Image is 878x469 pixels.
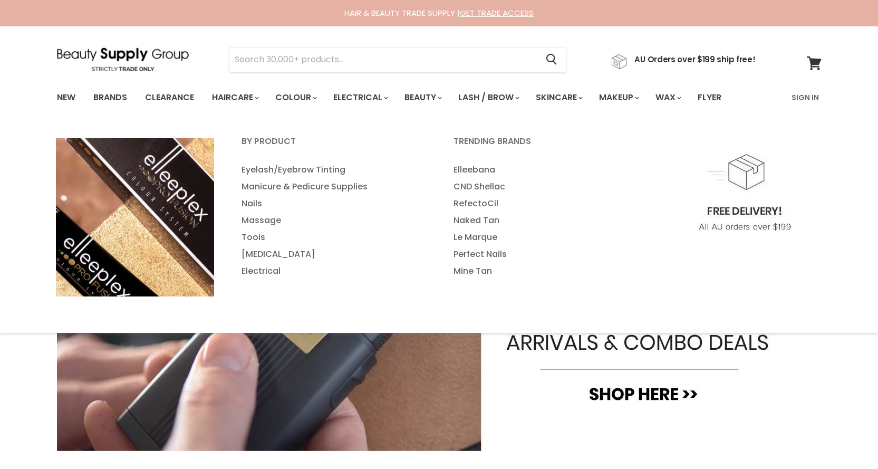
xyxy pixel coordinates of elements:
a: Skincare [528,87,589,109]
a: Le Marque [440,229,650,246]
a: Lash / Brow [450,87,526,109]
a: Electrical [228,263,438,280]
a: New [49,87,83,109]
a: Tools [228,229,438,246]
a: Haircare [204,87,265,109]
a: Sign In [785,87,825,109]
a: Brands [85,87,135,109]
ul: Main menu [49,82,757,113]
a: CND Shellac [440,178,650,195]
a: Eyelash/Eyebrow Tinting [228,161,438,178]
a: Naked Tan [440,212,650,229]
a: GET TRADE ACCESS [460,7,534,18]
nav: Main [44,82,835,113]
a: Clearance [137,87,202,109]
a: Trending Brands [440,133,650,159]
a: Beauty [397,87,448,109]
a: RefectoCil [440,195,650,212]
a: By Product [228,133,438,159]
a: Colour [267,87,323,109]
input: Search [229,47,538,72]
a: Manicure & Pedicure Supplies [228,178,438,195]
a: Mine Tan [440,263,650,280]
form: Product [229,47,566,72]
a: [MEDICAL_DATA] [228,246,438,263]
a: Makeup [591,87,645,109]
a: Flyer [690,87,729,109]
a: Nails [228,195,438,212]
a: Elleebana [440,161,650,178]
iframe: Gorgias live chat messenger [825,419,867,458]
a: Perfect Nails [440,246,650,263]
a: Massage [228,212,438,229]
ul: Main menu [228,161,438,280]
button: Search [538,47,566,72]
a: Wax [648,87,688,109]
a: Electrical [325,87,394,109]
div: HAIR & BEAUTY TRADE SUPPLY | [44,8,835,18]
ul: Main menu [440,161,650,280]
